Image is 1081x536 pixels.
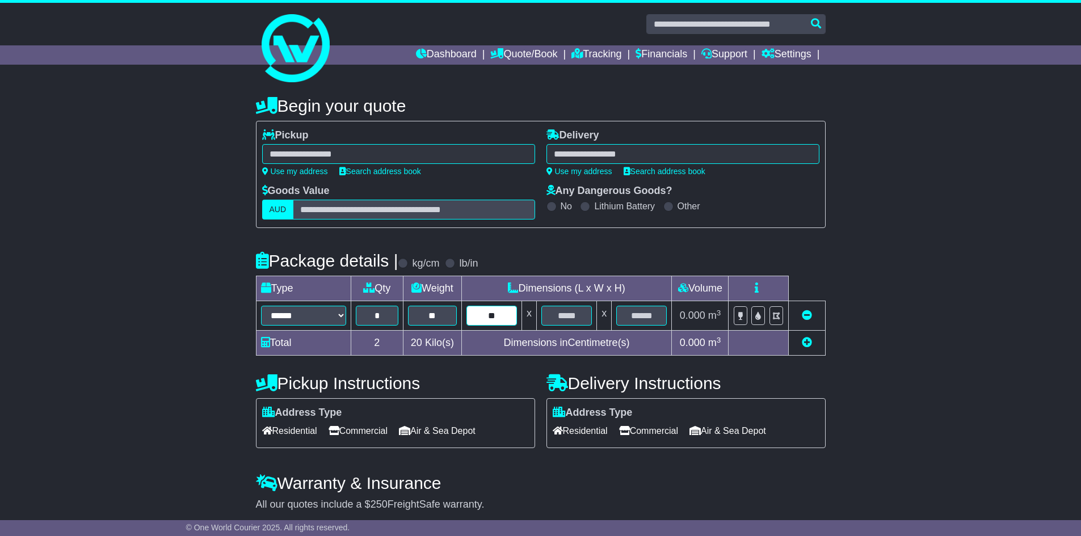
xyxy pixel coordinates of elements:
[262,422,317,440] span: Residential
[594,201,655,212] label: Lithium Battery
[416,45,477,65] a: Dashboard
[680,310,705,321] span: 0.000
[262,407,342,419] label: Address Type
[490,45,557,65] a: Quote/Book
[672,276,729,301] td: Volume
[329,422,388,440] span: Commercial
[262,129,309,142] label: Pickup
[461,276,672,301] td: Dimensions (L x W x H)
[546,374,826,392] h4: Delivery Instructions
[636,45,687,65] a: Financials
[521,301,536,331] td: x
[399,422,476,440] span: Air & Sea Depot
[802,337,812,348] a: Add new item
[701,45,747,65] a: Support
[411,337,422,348] span: 20
[680,337,705,348] span: 0.000
[256,374,535,392] h4: Pickup Instructions
[708,337,721,348] span: m
[403,331,462,356] td: Kilo(s)
[412,258,439,270] label: kg/cm
[708,310,721,321] span: m
[561,201,572,212] label: No
[553,407,633,419] label: Address Type
[762,45,811,65] a: Settings
[571,45,621,65] a: Tracking
[403,276,462,301] td: Weight
[678,201,700,212] label: Other
[351,331,403,356] td: 2
[256,474,826,492] h4: Warranty & Insurance
[262,167,328,176] a: Use my address
[256,251,398,270] h4: Package details |
[459,258,478,270] label: lb/in
[597,301,612,331] td: x
[689,422,766,440] span: Air & Sea Depot
[624,167,705,176] a: Search address book
[546,185,672,197] label: Any Dangerous Goods?
[619,422,678,440] span: Commercial
[717,336,721,344] sup: 3
[553,422,608,440] span: Residential
[256,499,826,511] div: All our quotes include a $ FreightSafe warranty.
[339,167,421,176] a: Search address book
[717,309,721,317] sup: 3
[461,331,672,356] td: Dimensions in Centimetre(s)
[802,310,812,321] a: Remove this item
[351,276,403,301] td: Qty
[256,331,351,356] td: Total
[371,499,388,510] span: 250
[262,200,294,220] label: AUD
[256,96,826,115] h4: Begin your quote
[256,276,351,301] td: Type
[262,185,330,197] label: Goods Value
[186,523,350,532] span: © One World Courier 2025. All rights reserved.
[546,167,612,176] a: Use my address
[546,129,599,142] label: Delivery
